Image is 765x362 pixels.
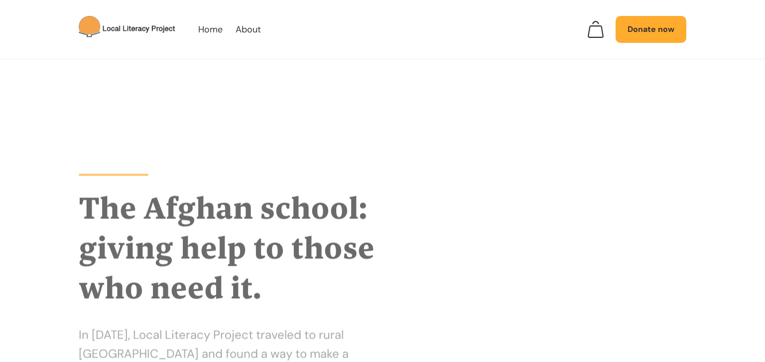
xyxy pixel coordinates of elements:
a: Home [198,22,223,37]
h1: The Afghan school: giving help to those who need it. [79,188,382,308]
a: home [79,16,198,43]
a: Open cart [588,21,604,38]
a: Donate now [616,16,686,43]
a: About [236,22,261,37]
